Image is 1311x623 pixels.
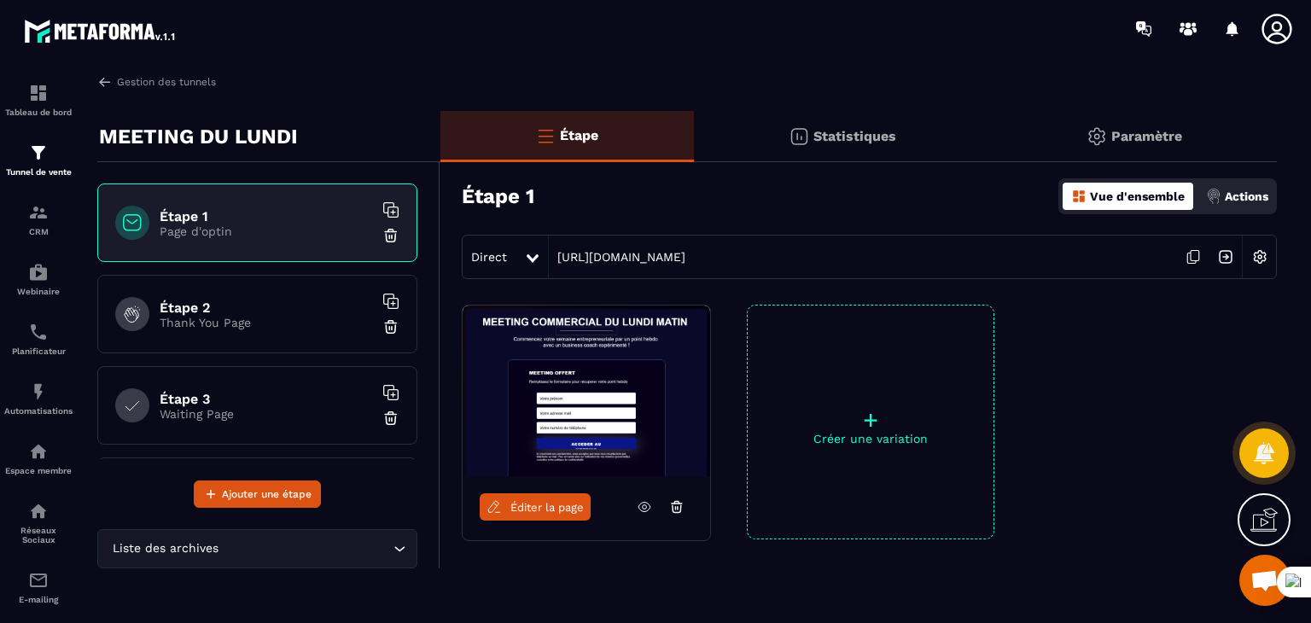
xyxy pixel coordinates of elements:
[4,346,73,356] p: Planificateur
[97,529,417,568] div: Search for option
[1087,126,1107,147] img: setting-gr.5f69749f.svg
[4,189,73,249] a: formationformationCRM
[4,167,73,177] p: Tunnel de vente
[4,249,73,309] a: automationsautomationsWebinaire
[4,287,73,296] p: Webinaire
[4,130,73,189] a: formationformationTunnel de vente
[28,322,49,342] img: scheduler
[4,406,73,416] p: Automatisations
[4,70,73,130] a: formationformationTableau de bord
[463,306,710,476] img: image
[813,128,896,144] p: Statistiques
[24,15,178,46] img: logo
[1239,555,1291,606] a: Ouvrir le chat
[1225,189,1268,203] p: Actions
[4,595,73,604] p: E-mailing
[4,526,73,544] p: Réseaux Sociaux
[4,488,73,557] a: social-networksocial-networkRéseaux Sociaux
[535,125,556,146] img: bars-o.4a397970.svg
[222,539,389,558] input: Search for option
[1244,241,1276,273] img: setting-w.858f3a88.svg
[382,318,399,335] img: trash
[28,262,49,282] img: automations
[748,432,993,445] p: Créer une variation
[480,493,591,521] a: Éditer la page
[471,250,507,264] span: Direct
[160,391,373,407] h6: Étape 3
[160,300,373,316] h6: Étape 2
[382,410,399,427] img: trash
[160,407,373,421] p: Waiting Page
[97,74,113,90] img: arrow
[1071,189,1087,204] img: dashboard-orange.40269519.svg
[4,369,73,428] a: automationsautomationsAutomatisations
[108,539,222,558] span: Liste des archives
[789,126,809,147] img: stats.20deebd0.svg
[4,428,73,488] a: automationsautomationsEspace membre
[549,250,685,264] a: [URL][DOMAIN_NAME]
[1209,241,1242,273] img: arrow-next.bcc2205e.svg
[97,74,216,90] a: Gestion des tunnels
[1206,189,1221,204] img: actions.d6e523a2.png
[160,316,373,329] p: Thank You Page
[28,202,49,223] img: formation
[28,501,49,521] img: social-network
[748,408,993,432] p: +
[510,501,584,514] span: Éditer la page
[222,486,312,503] span: Ajouter une étape
[4,108,73,117] p: Tableau de bord
[4,557,73,617] a: emailemailE-mailing
[99,119,298,154] p: MEETING DU LUNDI
[194,480,321,508] button: Ajouter une étape
[160,224,373,238] p: Page d'optin
[560,127,598,143] p: Étape
[4,227,73,236] p: CRM
[4,309,73,369] a: schedulerschedulerPlanificateur
[28,143,49,163] img: formation
[28,83,49,103] img: formation
[1090,189,1185,203] p: Vue d'ensemble
[160,208,373,224] h6: Étape 1
[28,441,49,462] img: automations
[28,381,49,402] img: automations
[28,570,49,591] img: email
[1111,128,1182,144] p: Paramètre
[462,184,534,208] h3: Étape 1
[382,227,399,244] img: trash
[4,466,73,475] p: Espace membre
